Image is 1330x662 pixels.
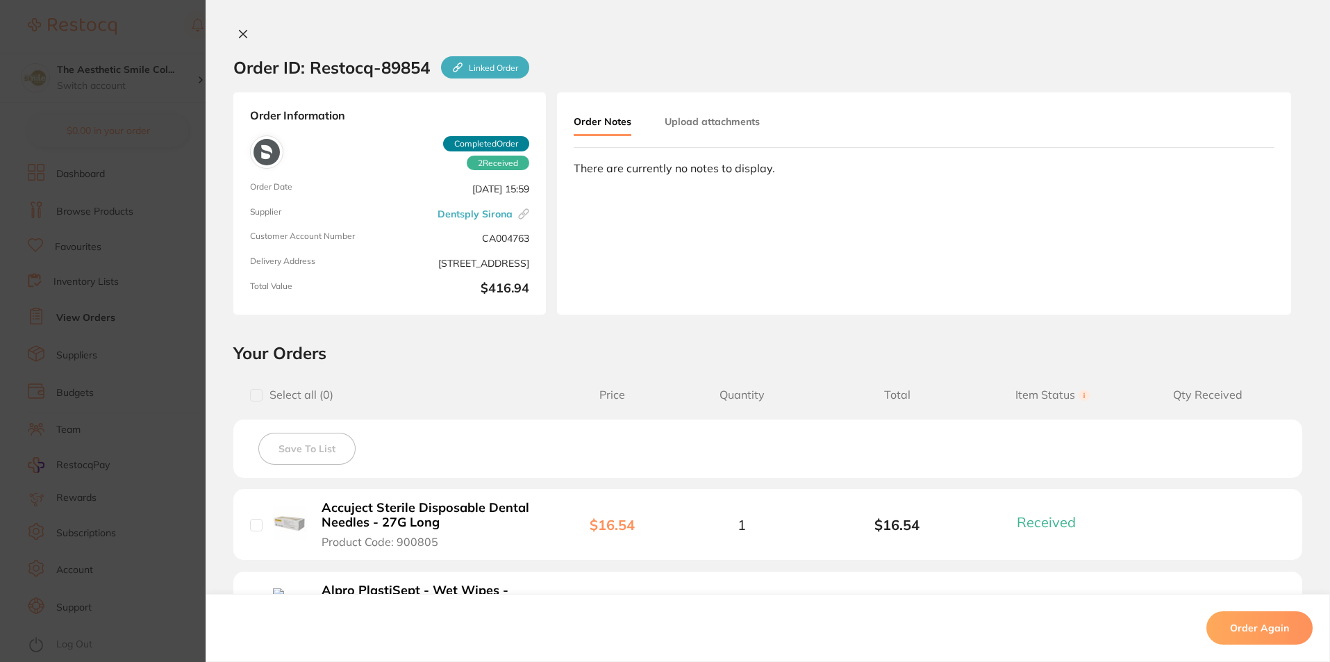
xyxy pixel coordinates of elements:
b: $416.94 [395,281,529,298]
button: Alpro PlastiSept - Wet Wipes - Refill Bag of 70- Disinfectant Product Code: 4622 [317,583,540,631]
span: Supplier [250,207,384,221]
p: Linked Order [469,63,518,73]
span: Completed Order [443,136,529,151]
img: Dentsply Sirona [253,139,280,165]
span: Customer Account Number [250,231,384,245]
span: [DATE] 15:59 [395,182,529,196]
button: Save To List [258,433,356,465]
span: Total Value [250,281,384,298]
p: Message from Restocq, sent 22h ago [60,53,240,66]
img: Accuject Sterile Disposable Dental Needles - 27G Long [273,506,307,540]
span: Quantity [664,388,820,402]
p: It has been 14 days since you have started your Restocq journey. We wanted to do a check in and s... [60,40,240,53]
div: message notification from Restocq, 22h ago. It has been 14 days since you have started your Resto... [21,29,257,75]
b: $16.54 [590,516,635,533]
span: Qty Received [1130,388,1286,402]
h2: Your Orders [233,342,1302,363]
h2: Order ID: Restocq- 89854 [233,56,529,78]
div: There are currently no notes to display. [574,162,1274,174]
span: [STREET_ADDRESS] [395,256,529,270]
button: Order Notes [574,109,631,136]
img: Alpro PlastiSept - Wet Wipes - Refill Bag of 70- Disinfectant [273,588,307,622]
span: Received [1017,513,1076,531]
span: Delivery Address [250,256,384,270]
button: Accuject Sterile Disposable Dental Needles - 27G Long Product Code: 900805 [317,500,540,549]
button: Received [1013,513,1092,531]
img: Profile image for Restocq [31,42,53,64]
span: 1 [738,517,746,533]
span: Received [467,156,529,171]
b: $16.54 [820,517,975,533]
span: CA004763 [395,231,529,245]
span: Price [560,388,664,402]
button: Order Again [1206,611,1313,645]
span: Order Date [250,182,384,196]
a: Dentsply Sirona [438,208,513,220]
span: Total [820,388,975,402]
strong: Order Information [250,109,529,124]
span: Select all ( 0 ) [263,388,333,402]
b: Accuject Sterile Disposable Dental Needles - 27G Long [322,501,536,529]
span: Product Code: 900805 [322,536,438,548]
span: Item Status [975,388,1131,402]
button: Upload attachments [665,109,760,134]
b: Alpro PlastiSept - Wet Wipes - Refill Bag of 70- Disinfectant [322,584,536,612]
